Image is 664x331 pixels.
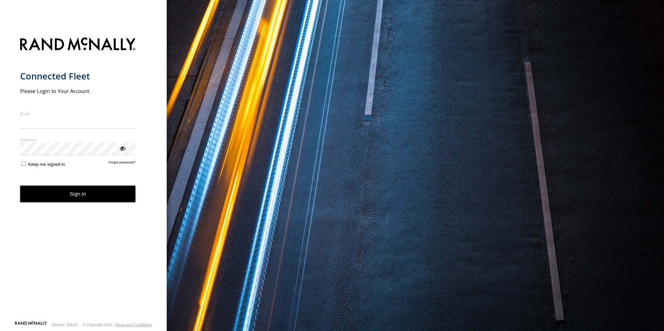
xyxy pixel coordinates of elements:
[52,323,78,327] div: Version: 309.01
[15,321,47,328] a: Visit our Website
[20,70,136,82] h1: Connected Fleet
[20,186,136,203] button: Sign in
[28,162,65,167] span: Keep me signed in
[22,161,26,166] input: Keep me signed in
[109,160,136,167] a: Forgot password?
[20,111,136,116] label: Email
[20,87,136,94] h2: Please Login to Your Account
[115,323,152,327] a: Terms and Conditions
[20,33,147,321] form: main
[20,137,136,142] label: Password
[83,323,152,327] div: © Copyright 2025 -
[20,36,136,54] img: Rand McNally
[119,145,126,152] div: ViewPassword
